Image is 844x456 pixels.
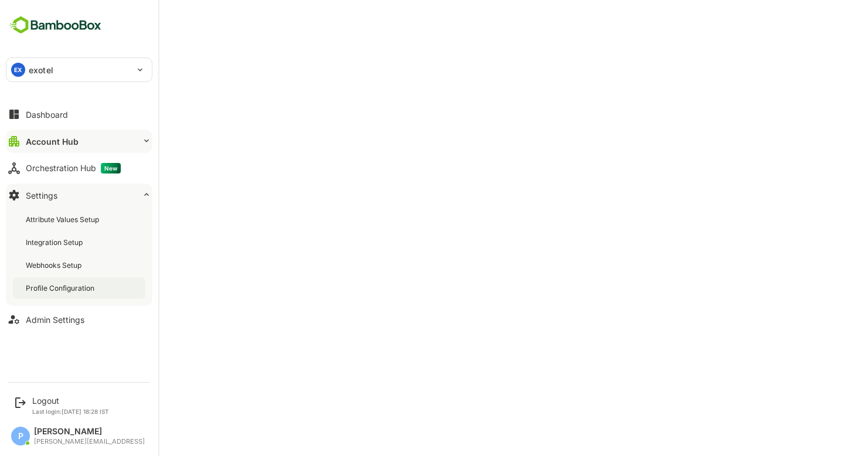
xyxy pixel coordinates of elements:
div: Attribute Values Setup [26,215,101,224]
div: Profile Configuration [26,283,97,293]
p: exotel [29,64,53,76]
div: EX [11,63,25,77]
p: Last login: [DATE] 18:28 IST [32,408,109,415]
div: Settings [26,190,57,200]
div: Logout [32,396,109,406]
button: Orchestration HubNew [6,156,152,180]
div: Orchestration Hub [26,163,121,173]
button: Dashboard [6,103,152,126]
button: Admin Settings [6,308,152,331]
div: [PERSON_NAME][EMAIL_ADDRESS] [34,438,145,445]
img: BambooboxFullLogoMark.5f36c76dfaba33ec1ec1367b70bb1252.svg [6,14,105,36]
div: Dashboard [26,110,68,120]
button: Account Hub [6,130,152,153]
div: Admin Settings [26,315,84,325]
span: New [101,163,121,173]
div: [PERSON_NAME] [34,427,145,437]
button: Settings [6,183,152,207]
div: EXexotel [6,58,152,81]
div: Account Hub [26,137,79,147]
div: Integration Setup [26,237,85,247]
div: Webhooks Setup [26,260,84,270]
div: P [11,427,30,445]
